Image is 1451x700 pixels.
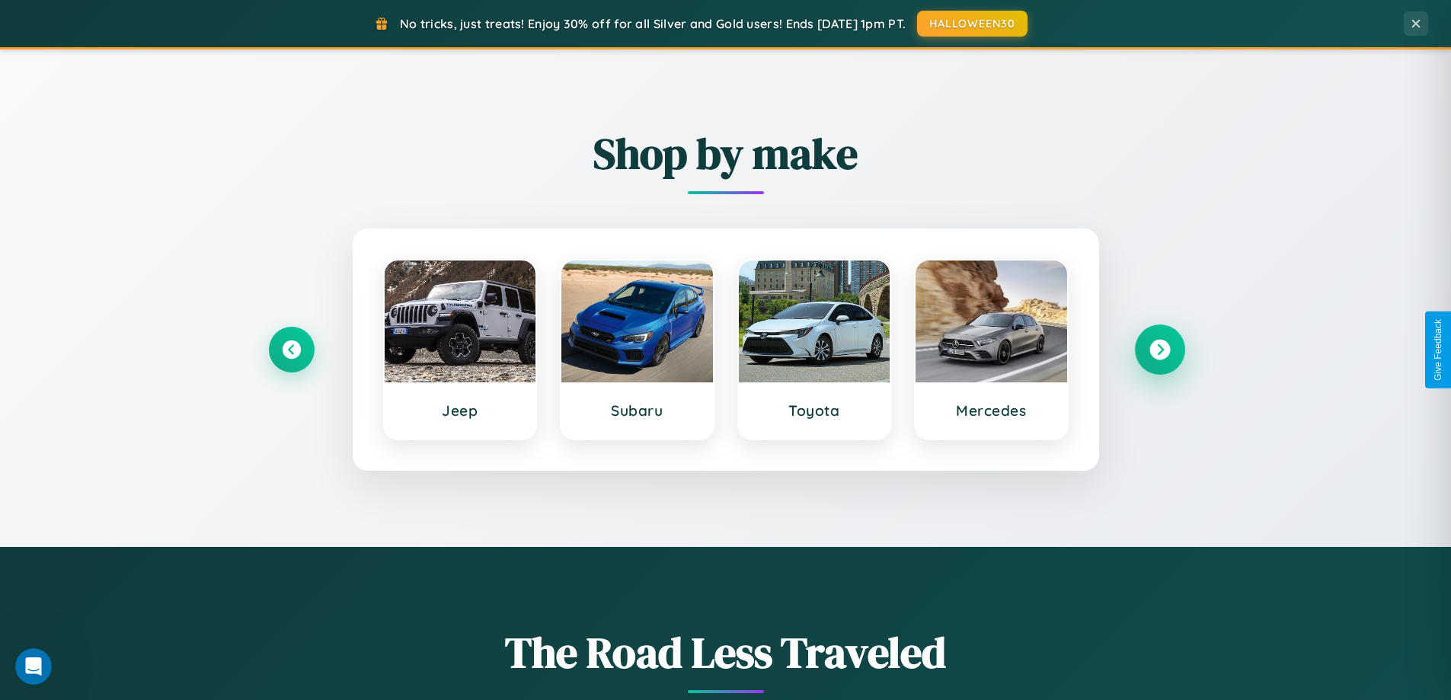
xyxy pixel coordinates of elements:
[917,11,1028,37] button: HALLOWEEN30
[400,401,521,420] h3: Jeep
[577,401,698,420] h3: Subaru
[754,401,875,420] h3: Toyota
[15,648,52,685] iframe: Intercom live chat
[269,124,1183,183] h2: Shop by make
[269,623,1183,682] h1: The Road Less Traveled
[1433,319,1443,381] div: Give Feedback
[931,401,1052,420] h3: Mercedes
[400,16,906,31] span: No tricks, just treats! Enjoy 30% off for all Silver and Gold users! Ends [DATE] 1pm PT.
